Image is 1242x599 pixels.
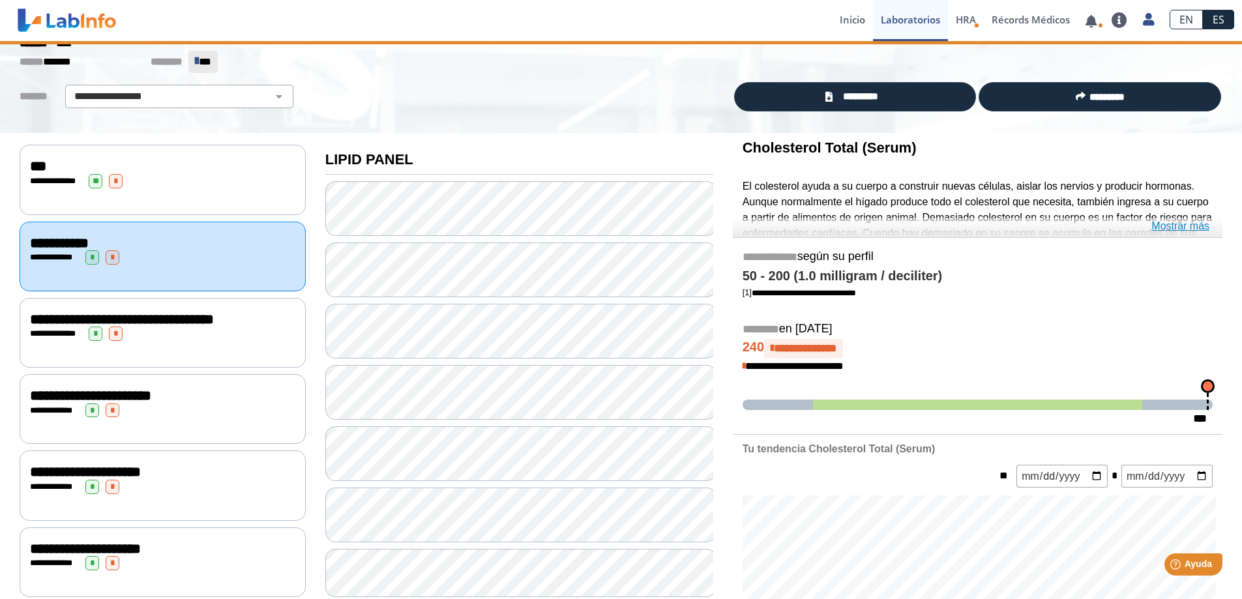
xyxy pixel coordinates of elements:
[1126,548,1228,585] iframe: Help widget launcher
[743,287,856,297] a: [1]
[743,139,917,156] b: Cholesterol Total (Serum)
[1170,10,1203,29] a: EN
[1016,465,1108,488] input: mm/dd/yyyy
[743,339,1213,358] h4: 240
[956,13,976,26] span: HRA
[1203,10,1234,29] a: ES
[743,322,1213,337] h5: en [DATE]
[1151,218,1209,234] a: Mostrar más
[743,269,1213,284] h4: 50 - 200 (1.0 milligram / deciliter)
[743,179,1213,287] p: El colesterol ayuda a su cuerpo a construir nuevas células, aislar los nervios y producir hormona...
[325,151,413,168] b: LIPID PANEL
[1121,465,1213,488] input: mm/dd/yyyy
[743,250,1213,265] h5: según su perfil
[743,443,935,454] b: Tu tendencia Cholesterol Total (Serum)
